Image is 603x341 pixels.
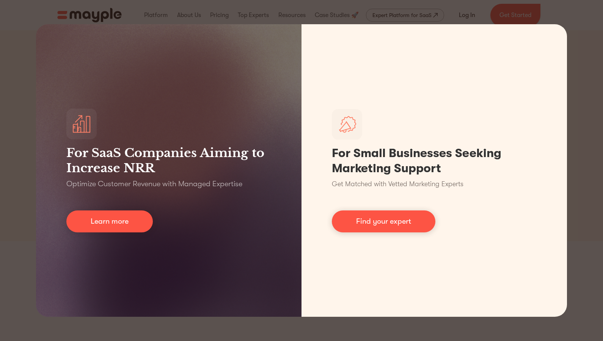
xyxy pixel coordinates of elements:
a: Learn more [66,210,153,232]
p: Optimize Customer Revenue with Managed Expertise [66,179,242,189]
h3: For SaaS Companies Aiming to Increase NRR [66,145,271,176]
a: Find your expert [332,210,435,232]
p: Get Matched with Vetted Marketing Experts [332,179,463,189]
h1: For Small Businesses Seeking Marketing Support [332,146,537,176]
